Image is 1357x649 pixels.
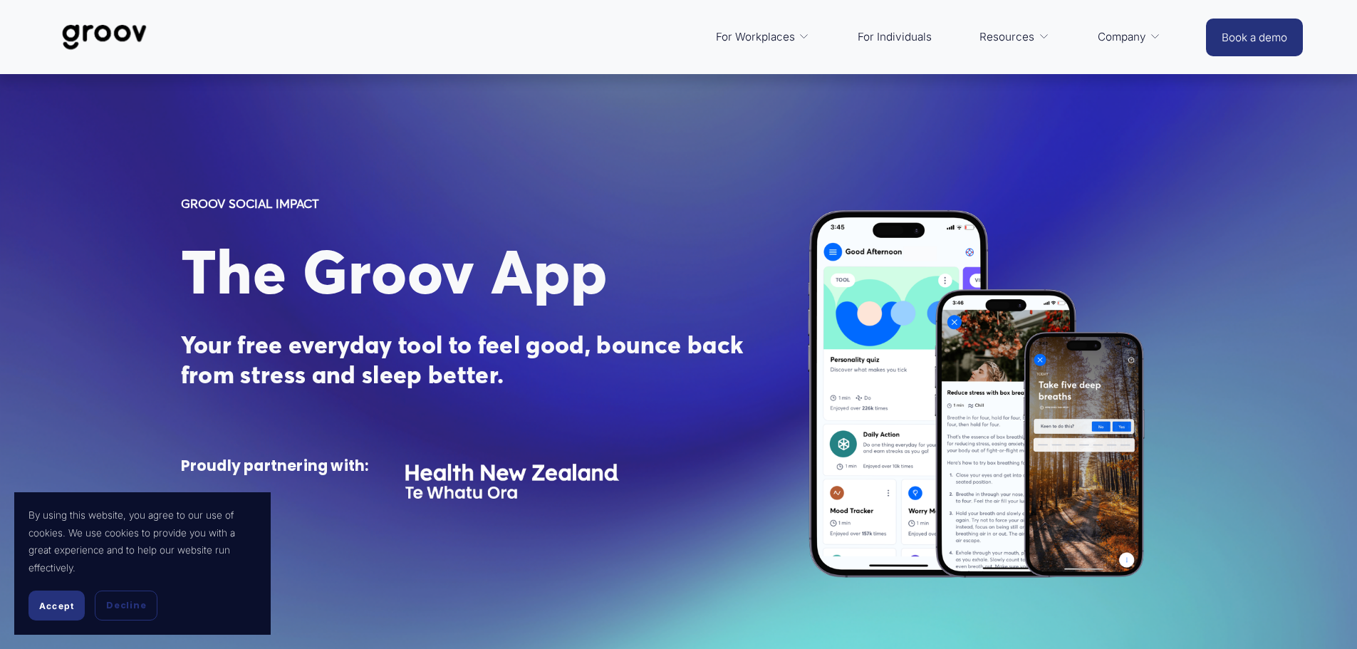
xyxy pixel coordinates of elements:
[716,27,795,47] span: For Workplaces
[181,196,319,211] strong: GROOV SOCIAL IMPACT
[972,20,1056,54] a: folder dropdown
[181,456,369,476] strong: Proudly partnering with:
[39,601,74,611] span: Accept
[181,330,749,390] strong: Your free everyday tool to feel good, bounce back from stress and sleep better.
[28,591,85,621] button: Accept
[95,591,157,621] button: Decline
[851,20,939,54] a: For Individuals
[979,27,1034,47] span: Resources
[1091,20,1168,54] a: folder dropdown
[1098,27,1146,47] span: Company
[1206,19,1303,56] a: Book a demo
[54,14,155,61] img: Groov | Workplace Science Platform | Unlock Performance | Drive Results
[14,492,271,635] section: Cookie banner
[181,234,608,309] span: The Groov App
[28,507,256,576] p: By using this website, you agree to our use of cookies. We use cookies to provide you with a grea...
[106,599,146,612] span: Decline
[709,20,817,54] a: folder dropdown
